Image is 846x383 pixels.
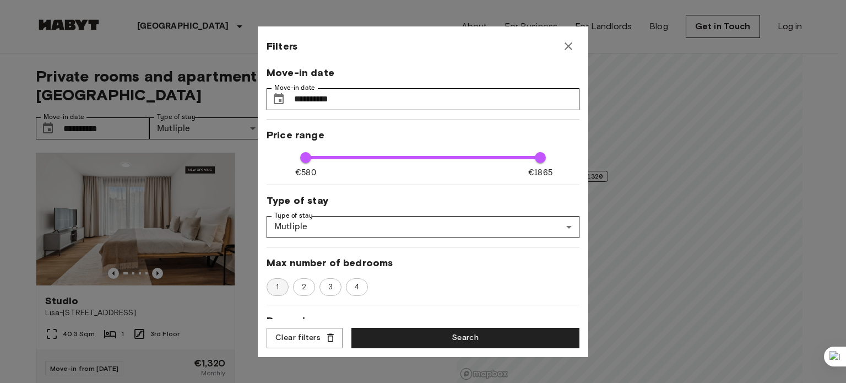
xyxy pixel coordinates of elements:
[270,282,285,293] span: 1
[319,278,341,296] div: 3
[267,40,297,53] span: Filters
[267,194,579,207] span: Type of stay
[267,328,343,348] button: Clear filters
[267,216,579,238] div: Mutliple
[296,282,312,293] span: 2
[351,328,579,348] button: Search
[267,128,579,142] span: Price range
[293,278,315,296] div: 2
[348,282,365,293] span: 4
[274,83,315,93] label: Move-in date
[267,278,289,296] div: 1
[346,278,368,296] div: 4
[267,66,579,79] span: Move-in date
[322,282,339,293] span: 3
[268,88,290,110] button: Choose date, selected date is 9 Oct 2025
[295,167,316,179] span: €580
[267,314,579,327] span: Room size
[274,211,313,220] label: Type of stay
[267,256,579,269] span: Max number of bedrooms
[528,167,552,179] span: €1865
